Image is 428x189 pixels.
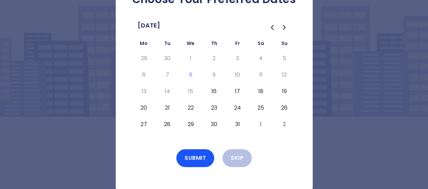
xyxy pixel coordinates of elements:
button: Saturday, October 11th, 2025 [255,69,267,80]
button: Friday, October 17th, 2025 [231,86,244,97]
button: Go to the Next Month [278,21,291,34]
button: Tuesday, October 21st, 2025 [161,102,174,113]
button: Submit [176,149,214,167]
button: Thursday, October 30th, 2025 [208,119,220,130]
button: Friday, October 31st, 2025 [231,119,244,130]
button: Sunday, October 19th, 2025 [278,86,291,97]
th: Monday [132,39,156,50]
button: Wednesday, October 22nd, 2025 [185,102,197,113]
button: Sunday, October 5th, 2025 [278,53,291,64]
button: Wednesday, October 1st, 2025 [185,53,197,64]
button: Skip [222,149,252,167]
button: Saturday, October 18th, 2025 [255,86,267,97]
button: Thursday, October 9th, 2025 [208,69,220,80]
th: Saturday [249,39,273,50]
button: Today, Wednesday, October 8th, 2025 [185,69,197,80]
button: Go to the Previous Month [266,21,278,34]
button: Monday, September 29th, 2025 [138,53,150,64]
button: Thursday, October 16th, 2025 [208,86,220,97]
button: Tuesday, October 14th, 2025 [161,86,174,97]
button: Thursday, October 2nd, 2025 [208,53,220,64]
button: Tuesday, October 7th, 2025 [161,69,174,80]
button: Monday, October 27th, 2025 [138,119,150,130]
button: Tuesday, October 28th, 2025 [161,119,174,130]
button: Friday, October 24th, 2025 [231,102,244,113]
button: Tuesday, September 30th, 2025 [161,53,174,64]
button: Monday, October 13th, 2025 [138,86,150,97]
button: Monday, October 20th, 2025 [138,102,150,113]
span: [DATE] [138,20,160,31]
button: Saturday, October 4th, 2025 [255,53,267,64]
button: Saturday, October 25th, 2025 [255,102,267,113]
button: Sunday, October 26th, 2025 [278,102,291,113]
button: Wednesday, October 15th, 2025 [185,86,197,97]
th: Friday [226,39,249,50]
button: Wednesday, October 29th, 2025 [185,119,197,130]
button: Monday, October 6th, 2025 [138,69,150,80]
button: Friday, October 3rd, 2025 [231,53,244,64]
th: Tuesday [156,39,179,50]
button: Sunday, November 2nd, 2025 [278,119,291,130]
th: Wednesday [179,39,202,50]
th: Sunday [273,39,296,50]
button: Sunday, October 12th, 2025 [278,69,291,80]
button: Friday, October 10th, 2025 [231,69,244,80]
table: October 2025 [132,39,296,133]
button: Saturday, November 1st, 2025 [255,119,267,130]
th: Thursday [202,39,226,50]
button: Thursday, October 23rd, 2025 [208,102,220,113]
